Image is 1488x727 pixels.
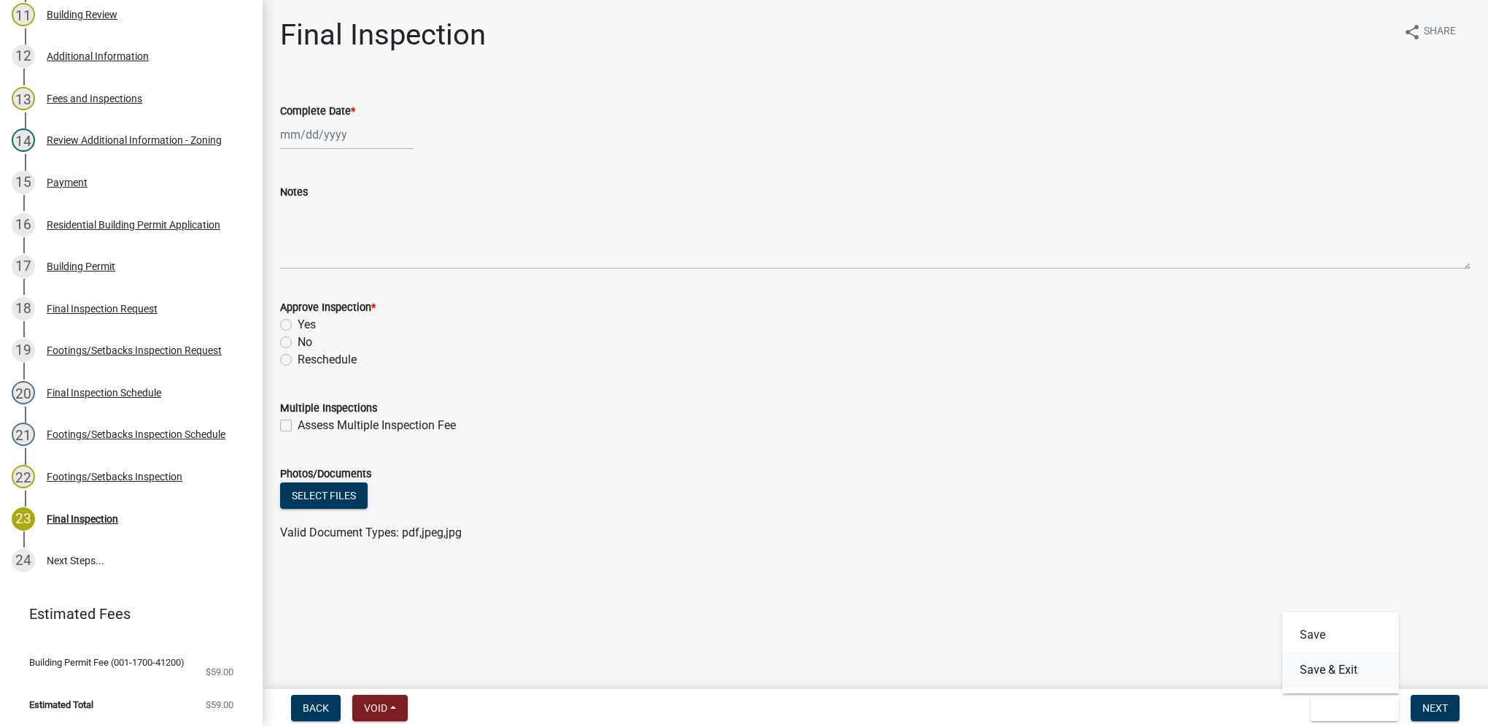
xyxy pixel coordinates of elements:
div: 24 [12,549,35,572]
div: Footings/Setbacks Inspection [47,472,182,482]
div: 14 [12,128,35,152]
span: Share [1424,23,1456,41]
div: 15 [12,171,35,194]
span: Next [1422,702,1448,714]
div: 17 [12,255,35,278]
button: Save [1282,618,1399,653]
span: $59.00 [206,700,233,709]
button: Back [291,695,341,721]
button: Save & Exit [1282,653,1399,688]
label: Assess Multiple Inspection Fee [298,417,456,434]
div: Building Permit [47,261,115,272]
div: Building Review [47,9,117,20]
button: Save & Exit [1311,695,1399,721]
label: Photos/Documents [280,469,371,480]
div: Payment [47,177,88,188]
div: Final Inspection [47,514,118,524]
span: Back [303,702,329,714]
div: Footings/Setbacks Inspection Request [47,345,222,355]
div: 20 [12,381,35,404]
div: Footings/Setbacks Inspection Schedule [47,429,225,439]
div: Final Inspection Schedule [47,388,161,398]
span: Valid Document Types: pdf,jpeg,jpg [280,526,462,539]
label: Reschedule [298,351,357,369]
span: $59.00 [206,667,233,677]
div: 11 [12,3,35,26]
div: Review Additional Information - Zoning [47,135,222,145]
div: 21 [12,423,35,446]
div: 19 [12,339,35,362]
span: Building Permit Fee (001-1700-41200) [29,658,185,667]
label: Yes [298,316,316,334]
div: 22 [12,465,35,488]
div: 18 [12,297,35,320]
div: 13 [12,87,35,110]
label: Multiple Inspections [280,404,377,414]
label: Complete Date [280,107,355,117]
div: 16 [12,213,35,236]
div: 12 [12,45,35,68]
input: mm/dd/yyyy [280,120,414,150]
div: Residential Building Permit Application [47,220,220,230]
div: Additional Information [47,51,149,61]
span: Save & Exit [1322,702,1379,714]
button: Next [1411,695,1460,721]
h1: Final Inspection [280,18,486,53]
label: Notes [280,188,308,198]
button: Void [352,695,408,721]
div: 23 [12,507,35,531]
span: Estimated Total [29,700,93,709]
label: Approve Inspection [280,303,376,313]
a: Estimated Fees [12,599,239,628]
div: Final Inspection Request [47,304,158,314]
div: Fees and Inspections [47,93,142,104]
div: Save & Exit [1282,612,1399,693]
span: Void [364,702,387,714]
button: shareShare [1392,18,1468,46]
i: share [1403,23,1421,41]
button: Select files [280,482,368,509]
label: No [298,334,312,351]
